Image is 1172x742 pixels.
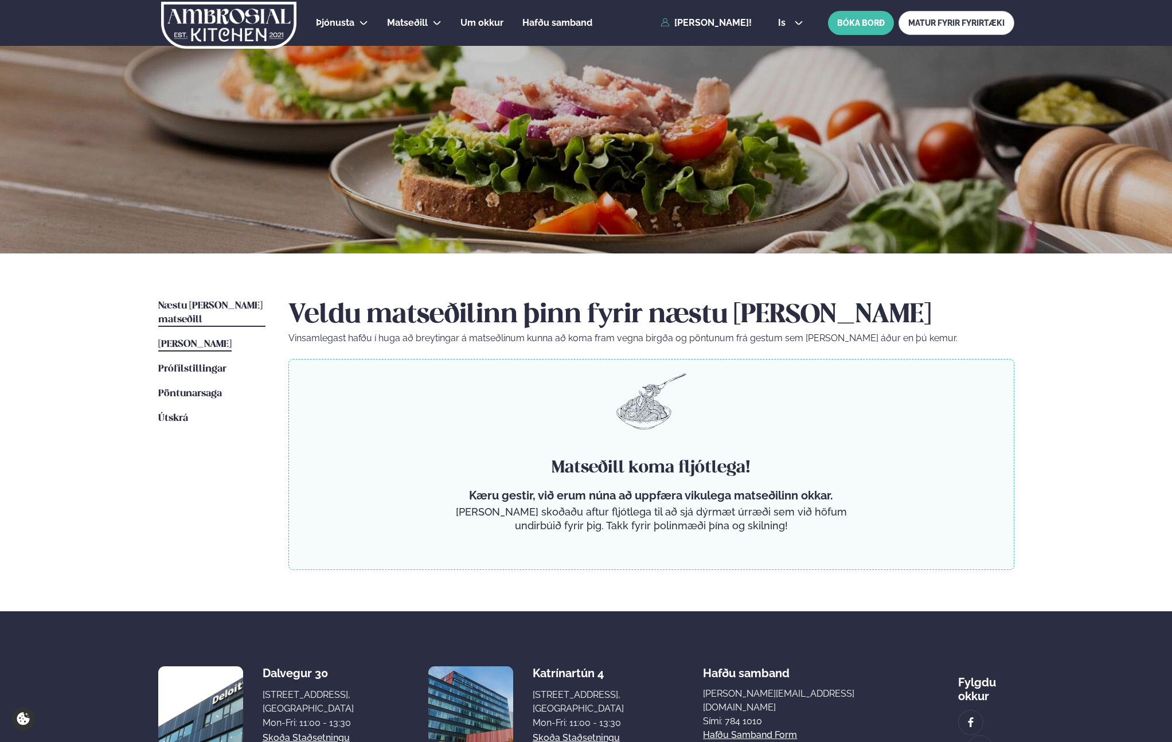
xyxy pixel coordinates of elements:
div: [STREET_ADDRESS], [GEOGRAPHIC_DATA] [263,688,354,716]
span: Um okkur [460,17,503,28]
a: Cookie settings [11,707,35,731]
h2: Veldu matseðilinn þinn fyrir næstu [PERSON_NAME] [288,299,1014,331]
p: Vinsamlegast hafðu í huga að breytingar á matseðlinum kunna að koma fram vegna birgða og pöntunum... [288,331,1014,345]
a: Um okkur [460,16,503,30]
div: Fylgdu okkur [958,666,1014,703]
span: Næstu [PERSON_NAME] matseðill [158,301,263,325]
a: MATUR FYRIR FYRIRTÆKI [898,11,1014,35]
a: Hafðu samband [522,16,592,30]
a: Þjónusta [316,16,354,30]
p: Kæru gestir, við erum núna að uppfæra vikulega matseðilinn okkar. [451,489,851,502]
a: [PERSON_NAME] [158,338,232,352]
span: Hafðu samband [703,657,790,680]
button: BÓKA BORÐ [828,11,894,35]
div: Dalvegur 30 [263,666,354,680]
span: Prófílstillingar [158,364,226,374]
p: Sími: 784 1010 [703,714,878,728]
p: [PERSON_NAME] skoðaðu aftur fljótlega til að sjá dýrmæt úrræði sem við höfum undirbúið fyrir þig.... [451,505,851,533]
div: Katrínartún 4 [533,666,624,680]
span: Hafðu samband [522,17,592,28]
button: is [769,18,812,28]
a: Næstu [PERSON_NAME] matseðill [158,299,265,327]
span: is [778,18,789,28]
img: logo [161,2,298,49]
span: [PERSON_NAME] [158,339,232,349]
div: [STREET_ADDRESS], [GEOGRAPHIC_DATA] [533,688,624,716]
a: Hafðu samband form [703,728,797,742]
a: Matseðill [387,16,428,30]
a: image alt [959,710,983,735]
img: image alt [964,716,977,729]
span: Þjónusta [316,17,354,28]
a: Pöntunarsaga [158,387,222,401]
span: Matseðill [387,17,428,28]
div: Mon-Fri: 11:00 - 13:30 [533,716,624,730]
h4: Matseðill koma fljótlega! [451,456,851,479]
a: [PERSON_NAME][EMAIL_ADDRESS][DOMAIN_NAME] [703,687,878,714]
a: [PERSON_NAME]! [661,18,752,28]
img: pasta [616,373,686,429]
span: Útskrá [158,413,188,423]
span: Pöntunarsaga [158,389,222,399]
a: Prófílstillingar [158,362,226,376]
div: Mon-Fri: 11:00 - 13:30 [263,716,354,730]
a: Útskrá [158,412,188,425]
